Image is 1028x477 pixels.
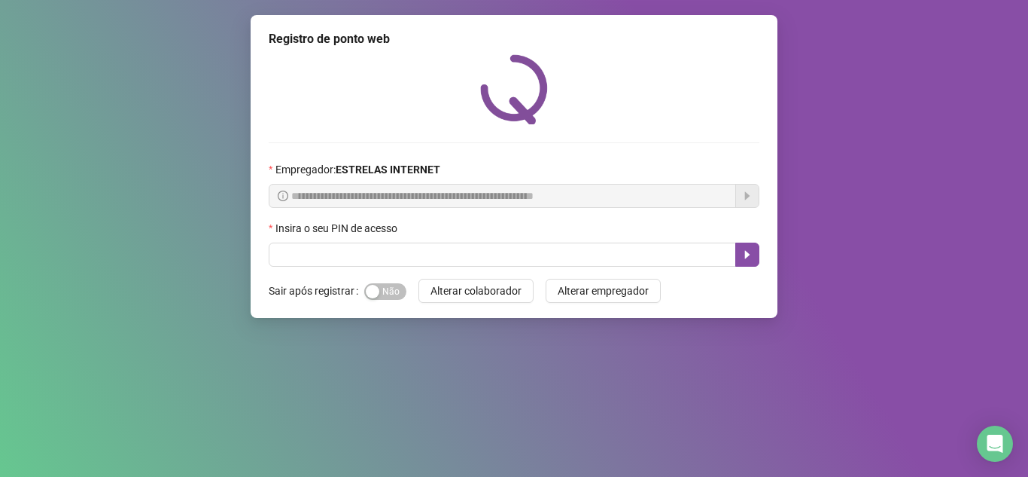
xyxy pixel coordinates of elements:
[480,54,548,124] img: QRPoint
[741,249,753,261] span: caret-right
[269,220,407,237] label: Insira o seu PIN de acesso
[558,283,649,299] span: Alterar empregador
[275,161,440,178] span: Empregador :
[269,279,364,303] label: Sair após registrar
[546,279,661,303] button: Alterar empregador
[269,30,759,48] div: Registro de ponto web
[278,191,288,201] span: info-circle
[430,283,522,299] span: Alterar colaborador
[418,279,534,303] button: Alterar colaborador
[977,426,1013,462] div: Open Intercom Messenger
[336,164,440,176] strong: ESTRELAS INTERNET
